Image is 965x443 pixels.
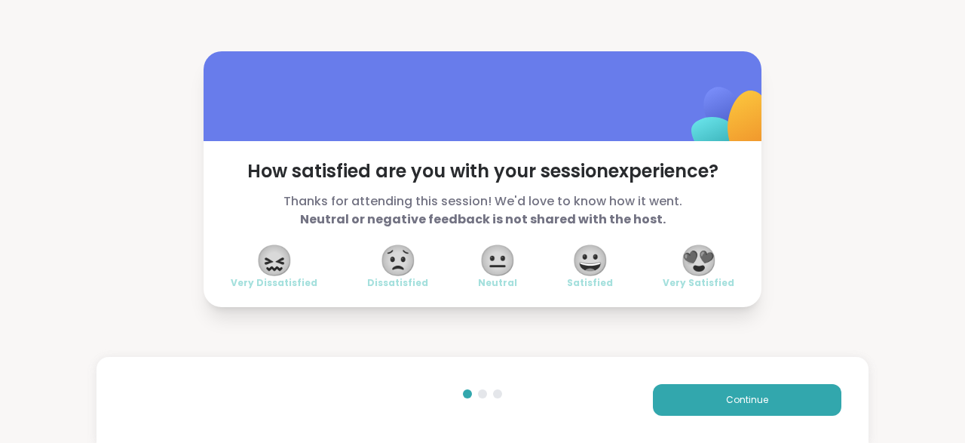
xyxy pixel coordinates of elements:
span: Thanks for attending this session! We'd love to know how it went. [231,192,734,229]
img: ShareWell Logomark [656,48,806,198]
span: Neutral [478,277,517,289]
span: 😖 [256,247,293,274]
span: Very Dissatisfied [231,277,317,289]
span: Satisfied [567,277,613,289]
span: 😀 [571,247,609,274]
b: Neutral or negative feedback is not shared with the host. [300,211,666,228]
span: 😟 [379,247,417,274]
span: Very Satisfied [663,277,734,289]
span: 😍 [680,247,718,274]
span: Continue [726,393,768,407]
button: Continue [653,384,841,416]
span: 😐 [479,247,516,274]
span: How satisfied are you with your session experience? [231,159,734,183]
span: Dissatisfied [367,277,428,289]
